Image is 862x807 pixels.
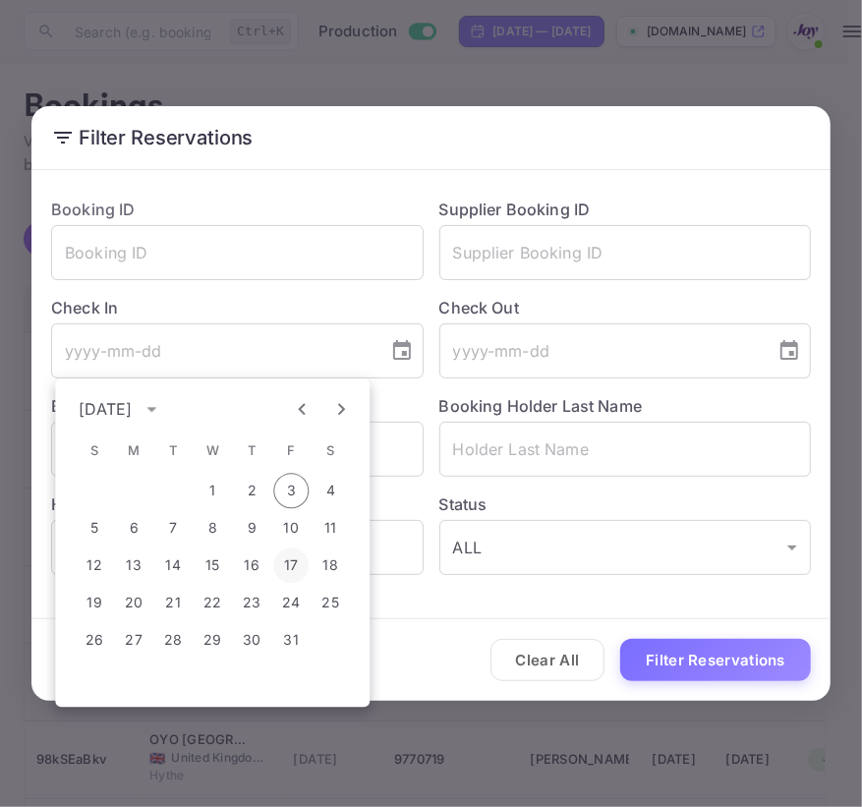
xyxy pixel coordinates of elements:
label: Check Out [439,296,812,319]
button: 22 [195,585,230,620]
button: 8 [195,510,230,546]
button: 28 [155,622,191,658]
button: 5 [77,510,112,546]
input: Holder Last Name [439,422,812,477]
button: Previous month [285,392,318,426]
button: Choose date [770,331,809,371]
button: 30 [234,622,269,658]
button: 27 [116,622,151,658]
button: 31 [273,622,309,658]
label: Booking Holder Last Name [439,396,643,416]
button: 3 [273,473,309,508]
button: Choose date [382,331,422,371]
input: yyyy-mm-dd [439,323,763,378]
button: 20 [116,585,151,620]
button: calendar view is open, switch to year view [138,395,165,423]
label: Supplier Booking ID [439,200,591,219]
button: 4 [313,473,348,508]
button: 15 [195,548,230,583]
button: 23 [234,585,269,620]
button: 16 [234,548,269,583]
button: 14 [155,548,191,583]
h2: Filter Reservations [31,106,831,169]
input: Holder First Name [51,422,424,477]
button: 24 [273,585,309,620]
span: Saturday [313,432,348,471]
span: Tuesday [155,432,191,471]
button: 1 [195,473,230,508]
button: 19 [77,585,112,620]
button: 2 [234,473,269,508]
input: Hotel Name [51,520,424,575]
button: Clear All [490,639,605,681]
button: 10 [273,510,309,546]
label: Booking holder first name [51,396,249,416]
input: Booking ID [51,225,424,280]
button: 25 [313,585,348,620]
button: Next month [324,392,358,426]
input: Supplier Booking ID [439,225,812,280]
button: 26 [77,622,112,658]
span: Friday [273,432,309,471]
button: 17 [273,548,309,583]
label: Status [439,492,812,516]
button: 18 [313,548,348,583]
label: Hotel Name [51,494,140,514]
button: 11 [313,510,348,546]
button: Filter Reservations [620,639,811,681]
label: Check In [51,296,424,319]
button: 7 [155,510,191,546]
span: Monday [116,432,151,471]
label: Booking ID [51,200,136,219]
button: 13 [116,548,151,583]
span: Thursday [234,432,269,471]
button: 9 [234,510,269,546]
button: 29 [195,622,230,658]
input: yyyy-mm-dd [51,323,374,378]
button: 12 [77,548,112,583]
button: 6 [116,510,151,546]
div: ALL [439,520,812,575]
div: [DATE] [79,397,132,421]
button: 21 [155,585,191,620]
span: Sunday [77,432,112,471]
span: Wednesday [195,432,230,471]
